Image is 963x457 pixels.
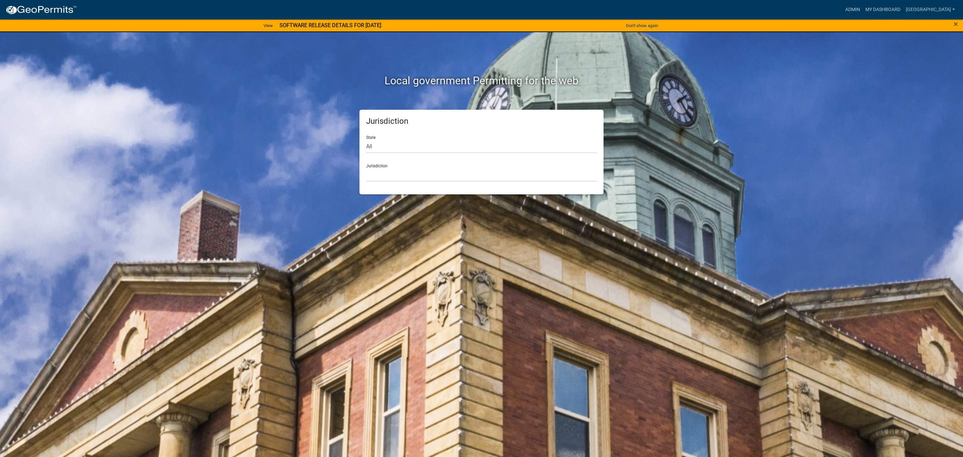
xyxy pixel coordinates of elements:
[843,3,863,16] a: Admin
[863,3,903,16] a: My Dashboard
[954,20,958,28] button: Close
[296,74,667,87] h2: Local government Permitting for the web
[261,20,276,31] a: View
[903,3,958,16] a: [GEOGRAPHIC_DATA]
[280,22,381,28] strong: SOFTWARE RELEASE DETAILS FOR [DATE]
[954,19,958,29] span: ×
[366,116,597,126] h5: Jurisdiction
[623,20,661,31] button: Don't show again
